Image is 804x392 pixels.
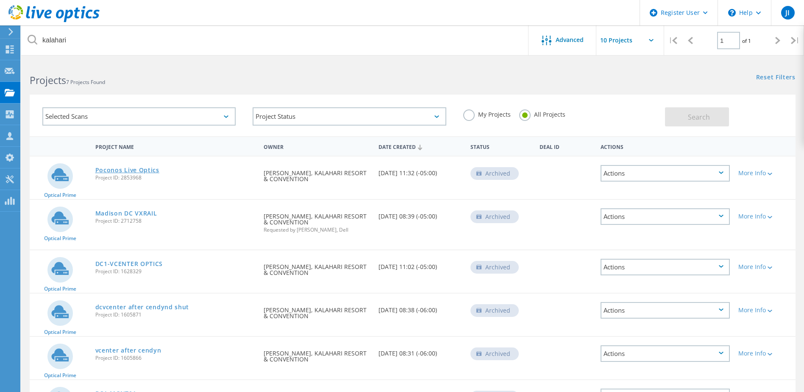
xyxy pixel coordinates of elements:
span: Optical Prime [44,373,76,378]
div: Archived [470,347,519,360]
span: Requested by [PERSON_NAME], Dell [264,227,370,232]
div: Actions [601,345,730,362]
a: Poconos Live Optics [95,167,159,173]
div: Selected Scans [42,107,236,126]
div: Date Created [374,138,466,154]
span: Project ID: 2712758 [95,218,256,224]
div: | [664,25,682,56]
div: Actions [601,165,730,182]
a: Madison DC VXRAIL [95,210,157,216]
button: Search [665,107,729,126]
div: [DATE] 08:38 (-06:00) [374,294,466,322]
span: JI [785,9,790,16]
div: [PERSON_NAME], KALAHARI RESORT & CONVENTION [259,294,374,328]
div: [PERSON_NAME], KALAHARI RESORT & CONVENTION [259,337,374,371]
div: Archived [470,167,519,180]
div: Actions [601,259,730,275]
a: DC1-VCENTER OPTICS [95,261,163,267]
div: More Info [738,213,791,219]
div: Deal Id [535,138,597,154]
div: [PERSON_NAME], KALAHARI RESORT & CONVENTION [259,157,374,190]
div: [DATE] 11:32 (-05:00) [374,157,466,185]
div: More Info [738,350,791,356]
a: Live Optics Dashboard [8,18,100,24]
span: Optical Prime [44,286,76,291]
div: Actions [601,208,730,225]
span: Project ID: 1628329 [95,269,256,274]
span: Optical Prime [44,236,76,241]
a: dcvcenter after cendynd shut [95,304,189,310]
svg: \n [728,9,736,17]
span: Search [688,112,710,122]
div: Archived [470,210,519,223]
div: More Info [738,307,791,313]
div: Status [466,138,535,154]
span: Optical Prime [44,330,76,335]
span: 7 Projects Found [66,78,105,86]
label: All Projects [519,109,565,118]
span: Project ID: 1605866 [95,356,256,361]
span: Advanced [556,37,584,43]
input: Search projects by name, owner, ID, company, etc [21,25,529,55]
label: My Projects [463,109,511,118]
div: Archived [470,261,519,274]
div: Actions [596,138,734,154]
div: [PERSON_NAME], KALAHARI RESORT & CONVENTION [259,250,374,284]
div: [DATE] 08:31 (-06:00) [374,337,466,365]
a: Reset Filters [756,74,796,81]
a: vcenter after cendyn [95,347,161,353]
b: Projects [30,73,66,87]
span: of 1 [742,37,751,45]
div: Project Name [91,138,260,154]
div: Actions [601,302,730,319]
div: Owner [259,138,374,154]
div: [PERSON_NAME], KALAHARI RESORT & CONVENTION [259,200,374,241]
div: | [787,25,804,56]
div: More Info [738,264,791,270]
div: More Info [738,170,791,176]
div: [DATE] 11:02 (-05:00) [374,250,466,278]
span: Optical Prime [44,193,76,198]
span: Project ID: 2853968 [95,175,256,180]
span: Project ID: 1605871 [95,312,256,317]
div: Project Status [253,107,446,126]
div: Archived [470,304,519,317]
div: [DATE] 08:39 (-05:00) [374,200,466,228]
